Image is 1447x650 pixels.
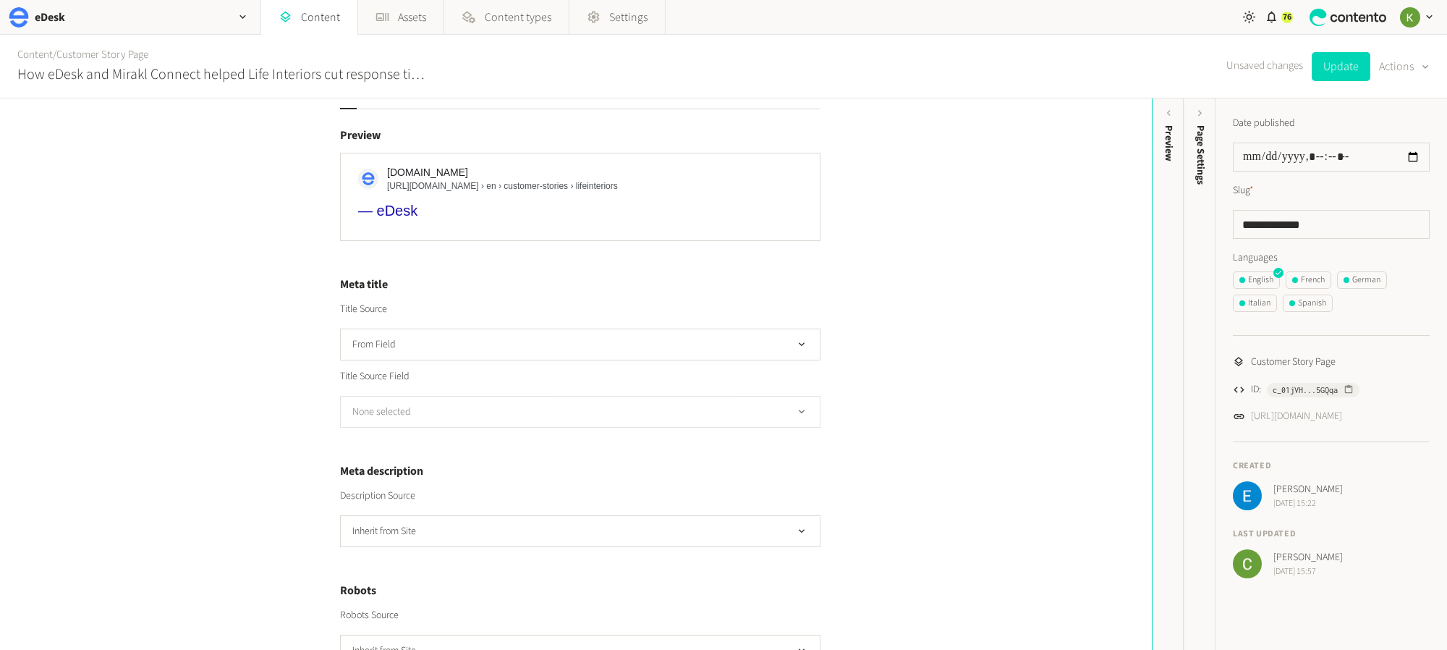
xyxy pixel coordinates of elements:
span: [DATE] 15:22 [1273,497,1343,510]
span: Unsaved changes [1226,58,1303,75]
h4: Last updated [1233,528,1430,541]
img: Emmanuel Retzepter [1233,481,1262,510]
h2: How eDesk and Mirakl Connect helped Life Interiors cut response times by 60% and boost sales by 40% [17,64,434,85]
h4: Created [1233,460,1430,473]
a: Customer Story Page [56,47,148,62]
img: eDesk [9,7,29,28]
div: German [1344,274,1380,287]
label: Slug [1233,183,1254,198]
span: Page Settings [1193,125,1208,185]
span: Customer Story Page [1251,355,1336,370]
h2: eDesk [35,9,65,26]
button: Actions [1379,52,1430,81]
span: 76 [1283,11,1291,24]
img: Keelin Terry [1400,7,1420,28]
label: Languages [1233,250,1430,266]
span: [DATE] 15:57 [1273,565,1343,578]
a: [DOMAIN_NAME][URL][DOMAIN_NAME] › en › customer-stories › lifeinteriors— eDesk [358,165,802,220]
span: Content types [485,9,551,26]
button: None selected [340,396,820,428]
button: French [1286,271,1331,289]
span: / [53,47,56,62]
button: Update [1312,52,1370,81]
div: French [1292,274,1325,287]
span: c_01jVH...5GQqa [1273,384,1338,397]
span: [DOMAIN_NAME] [387,165,618,180]
button: Italian [1233,295,1277,312]
span: [URL][DOMAIN_NAME] › en › customer-stories › lifeinteriors [387,180,618,193]
button: English [1233,271,1280,289]
span: ID: [1251,382,1261,397]
span: [PERSON_NAME] [1273,550,1343,565]
button: German [1337,271,1387,289]
div: — eDesk [358,201,802,220]
div: Italian [1239,297,1270,310]
a: [URL][DOMAIN_NAME] [1251,409,1342,424]
button: Spanish [1283,295,1333,312]
label: Date published [1233,116,1295,131]
span: [PERSON_NAME] [1273,482,1343,497]
button: c_01jVH...5GQqa [1267,383,1359,397]
span: Settings [609,9,648,26]
button: From Field [340,329,820,360]
h4: Robots [340,582,820,599]
label: Title Source [340,302,387,316]
h4: Preview [340,127,820,144]
h4: Meta title [340,276,820,293]
h4: Meta description [340,463,820,480]
label: Robots Source [340,608,399,622]
img: Chloe Ryan [1233,549,1262,578]
img: apple-touch-icon.png [362,172,375,185]
label: Description Source [340,489,415,503]
div: Spanish [1289,297,1326,310]
label: Title Source Field [340,369,410,384]
div: English [1239,274,1273,287]
div: Preview [1161,125,1176,161]
button: Inherit from Site [340,515,820,547]
a: Content [17,47,53,62]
